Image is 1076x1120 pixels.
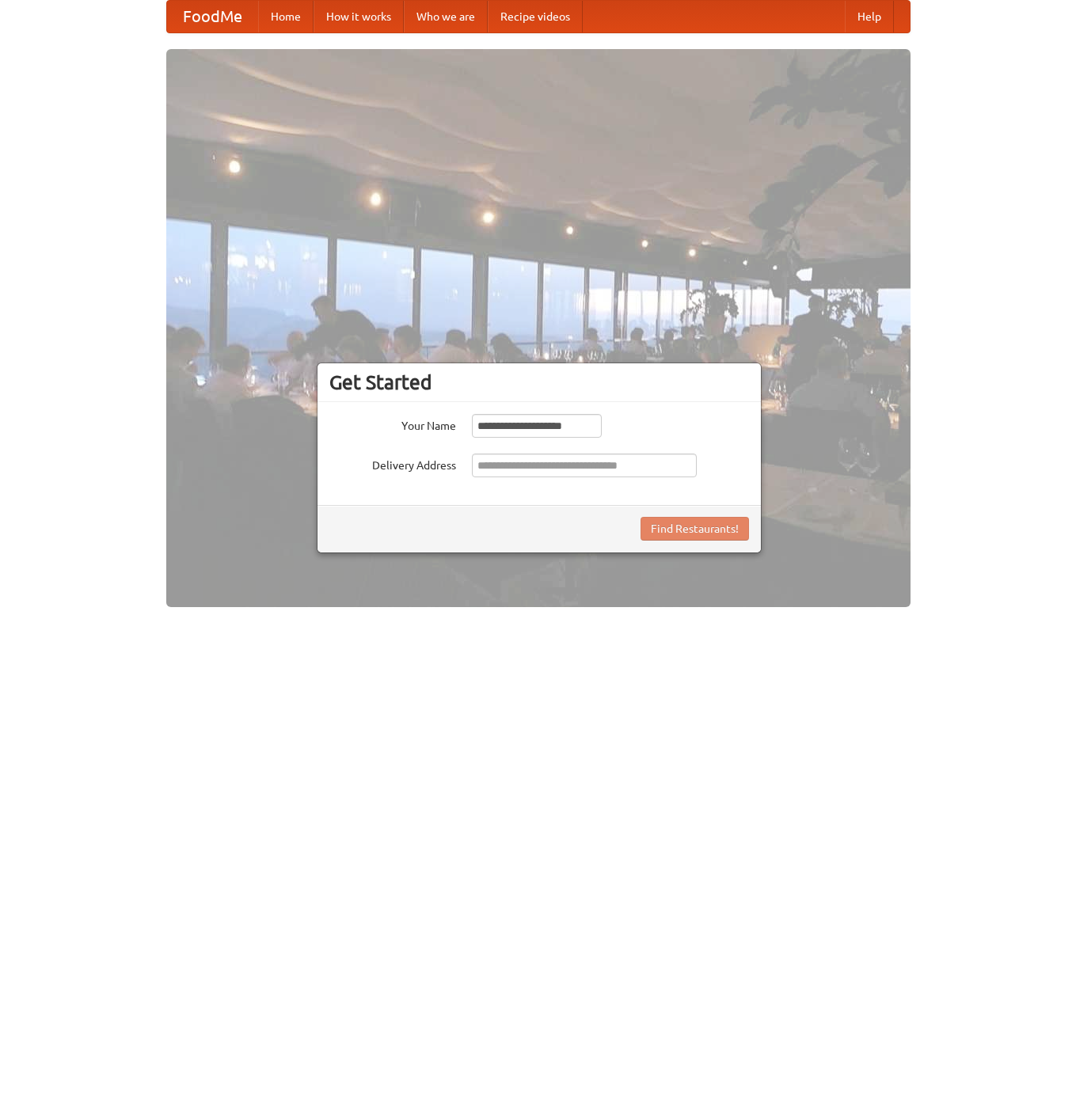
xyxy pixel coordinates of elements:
[641,517,749,541] button: Find Restaurants!
[329,370,749,394] h3: Get Started
[845,1,894,32] a: Help
[488,1,583,32] a: Recipe videos
[314,1,404,32] a: How it works
[329,414,456,434] label: Your Name
[167,1,258,32] a: FoodMe
[404,1,488,32] a: Who we are
[258,1,314,32] a: Home
[329,454,456,473] label: Delivery Address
